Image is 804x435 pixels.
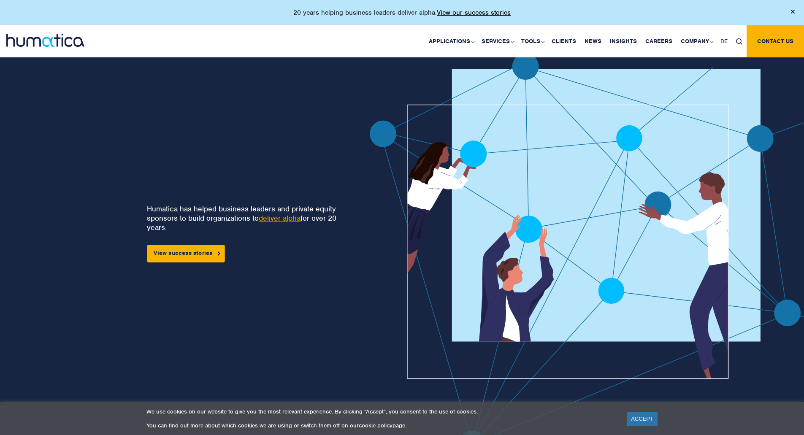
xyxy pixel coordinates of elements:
[547,25,580,57] a: Clients
[147,245,225,262] a: View success stories
[677,25,716,57] a: Company
[147,204,342,232] p: Humatica has helped business leaders and private equity sponsors to build organizations to for ov...
[477,25,517,57] a: Services
[606,25,641,57] a: Insights
[437,8,511,17] a: View our success stories
[146,422,616,429] p: You can find out more about which cookies we are using or switch them off on our page.
[580,25,606,57] a: News
[627,412,658,426] a: ACCEPT
[716,25,732,57] a: DE
[747,25,804,57] a: Contact us
[359,422,393,429] a: cookie policy
[720,38,728,45] span: DE
[6,34,84,47] img: logo
[293,8,511,17] p: 20 years helping business leaders deliver alpha.
[146,408,616,415] p: We use cookies on our website to give you the most relevant experience. By clicking “Accept”, you...
[641,25,677,57] a: Careers
[425,25,477,57] a: Applications
[259,213,300,223] a: deliver alpha
[517,25,547,57] a: Tools
[736,38,742,45] img: search_icon
[218,251,220,255] img: arrowicon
